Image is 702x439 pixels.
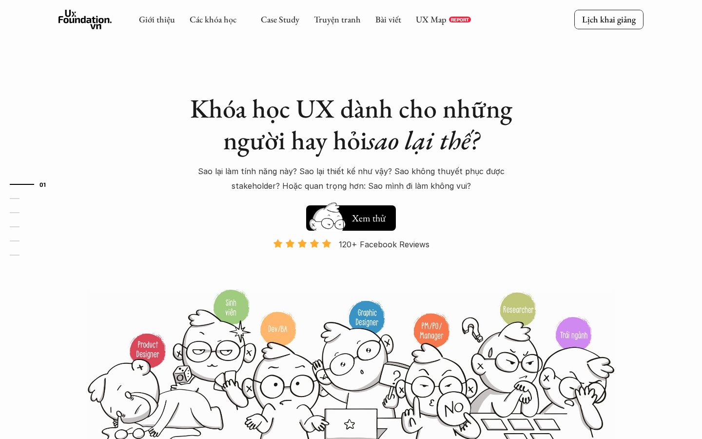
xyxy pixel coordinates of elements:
[582,14,636,25] p: Lịch khai giảng
[416,14,447,25] a: UX Map
[190,14,236,25] a: Các khóa học
[261,14,299,25] a: Case Study
[449,17,471,22] a: REPORT
[180,164,522,194] p: Sao lại làm tính năng này? Sao lại thiết kế như vậy? Sao không thuyết phục được stakeholder? Hoặc...
[352,211,388,225] h5: Xem thử
[314,14,361,25] a: Truyện tranh
[306,200,396,231] a: Xem thử
[39,180,46,187] strong: 01
[339,237,429,252] p: 120+ Facebook Reviews
[451,17,469,22] p: REPORT
[264,239,438,288] a: 120+ Facebook Reviews
[139,14,175,25] a: Giới thiệu
[574,10,643,29] a: Lịch khai giảng
[180,93,522,156] h1: Khóa học UX dành cho những người hay hỏi
[375,14,401,25] a: Bài viết
[10,179,56,190] a: 01
[367,123,479,157] em: sao lại thế?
